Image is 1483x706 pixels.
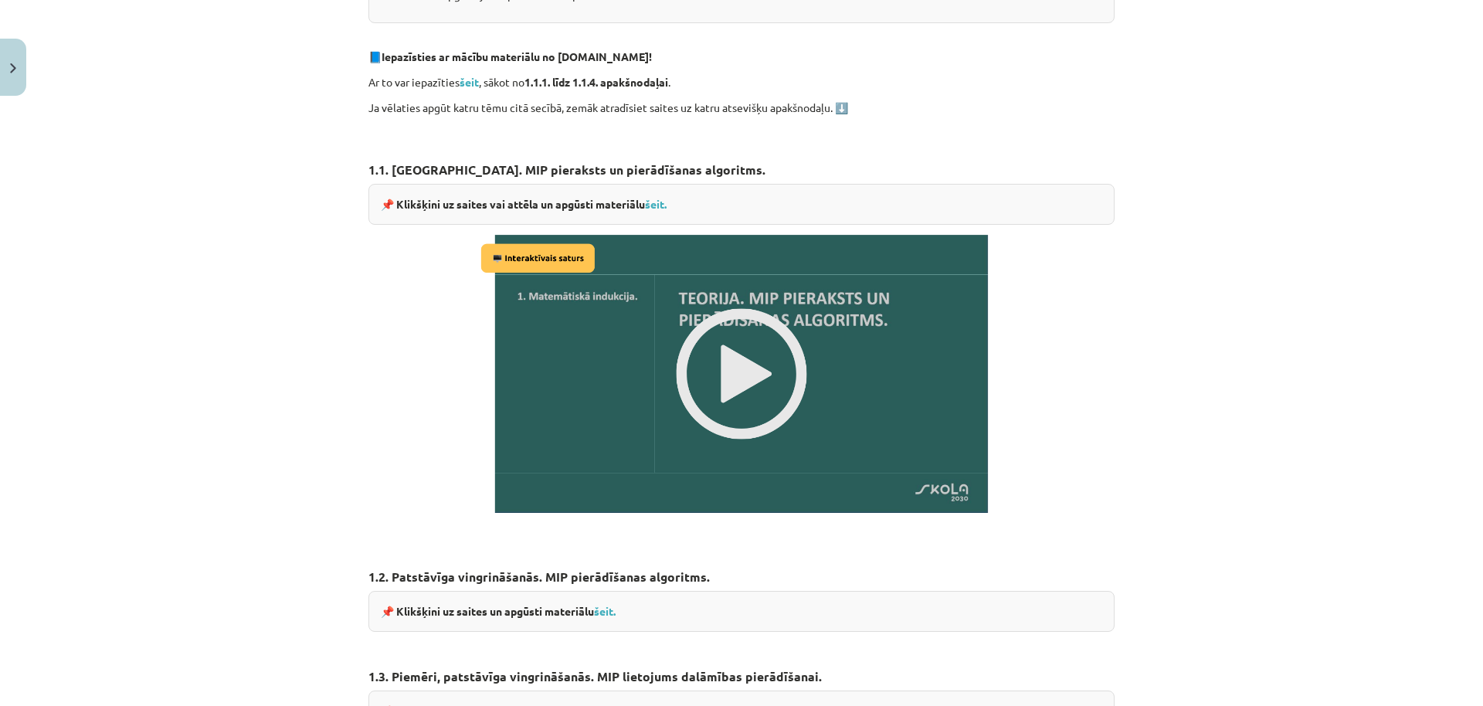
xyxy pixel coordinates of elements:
[368,49,1115,65] p: 📘
[381,197,667,211] strong: 📌 Klikšķini uz saites vai attēla un apgūsti materiālu
[382,49,652,63] strong: Iepazīsties ar mācību materiālu no [DOMAIN_NAME]!
[460,75,479,89] a: šeit
[368,569,710,585] strong: 1.2. Patstāvīga vingrināšanās. MIP pierādīšanas algoritms.
[524,75,668,89] strong: 1.1.1. līdz 1.1.4. apakšnodaļai
[381,604,616,618] strong: 📌 Klikšķini uz saites un apgūsti materiālu
[645,197,667,211] a: šeit.
[594,604,616,618] a: šeit.
[10,63,16,73] img: icon-close-lesson-0947bae3869378f0d4975bcd49f059093ad1ed9edebbc8119c70593378902aed.svg
[368,100,1115,116] p: Ja vēlaties apgūt katru tēmu citā secībā, zemāk atradīsiet saites uz katru atsevišķu apakšnodaļu. ⬇️
[368,668,822,684] strong: 1.3. Piemēri, patstāvīga vingrināšanās. MIP lietojums dalāmības pierādīšanai.
[368,161,765,178] strong: 1.1. [GEOGRAPHIC_DATA]. MIP pieraksts un pierādīšanas algoritms.
[368,74,1115,90] p: Ar to var iepazīties , sākot no .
